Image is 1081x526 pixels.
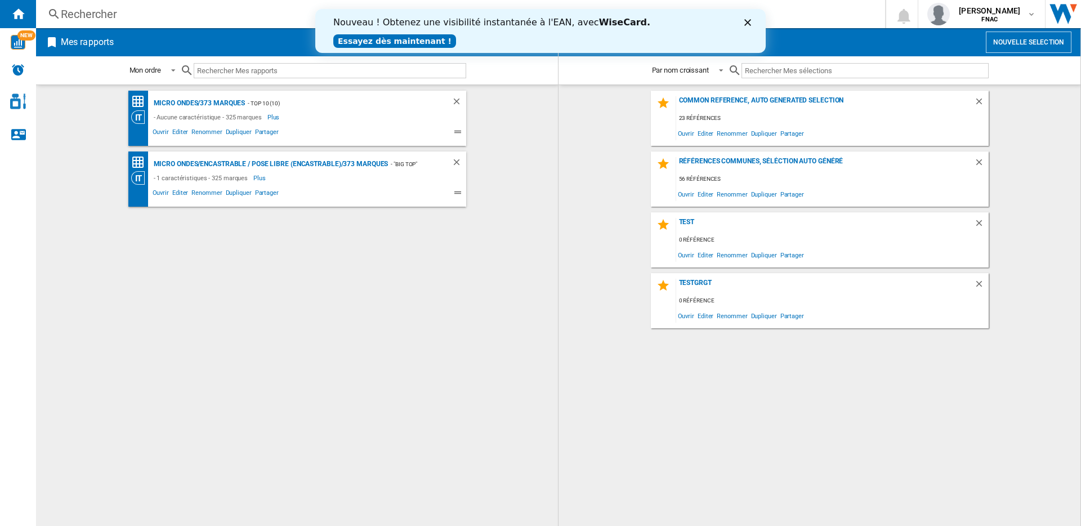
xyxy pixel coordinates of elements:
[151,171,254,185] div: - 1 caractéristiques - 325 marques
[190,127,224,140] span: Renommer
[171,127,190,140] span: Editer
[974,96,989,112] div: Supprimer
[676,186,696,202] span: Ouvrir
[253,127,280,140] span: Partager
[131,171,151,185] div: Vision Catégorie
[696,247,715,262] span: Editer
[131,155,151,170] div: Matrice des prix
[974,157,989,172] div: Supprimer
[981,16,998,23] b: FNAC
[11,35,25,50] img: wise-card.svg
[749,186,779,202] span: Dupliquer
[61,6,856,22] div: Rechercher
[10,93,26,109] img: cosmetic-logo.svg
[779,308,806,323] span: Partager
[151,96,245,110] div: Micro ondes/373 marques
[151,127,171,140] span: Ouvrir
[676,218,974,233] div: test
[315,9,766,53] iframe: Intercom live chat bannière
[151,188,171,201] span: Ouvrir
[171,188,190,201] span: Editer
[986,32,1071,53] button: Nouvelle selection
[11,63,25,77] img: alerts-logo.svg
[429,10,440,17] div: Fermer
[59,32,116,53] h2: Mes rapports
[452,96,466,110] div: Supprimer
[696,126,715,141] span: Editer
[676,247,696,262] span: Ouvrir
[151,110,267,124] div: - Aucune caractéristique - 325 marques
[151,157,388,171] div: Micro ondes/ENCASTRABLE / POSE LIBRE (ENCASTRABLE)/373 marques
[779,126,806,141] span: Partager
[696,186,715,202] span: Editer
[741,63,989,78] input: Rechercher Mes sélections
[129,66,161,74] div: Mon ordre
[676,294,989,308] div: 0 référence
[676,112,989,126] div: 23 références
[779,186,806,202] span: Partager
[927,3,950,25] img: profile.jpg
[715,308,749,323] span: Renommer
[224,127,253,140] span: Dupliquer
[715,186,749,202] span: Renommer
[194,63,466,78] input: Rechercher Mes rapports
[652,66,709,74] div: Par nom croissant
[959,5,1020,16] span: [PERSON_NAME]
[224,188,253,201] span: Dupliquer
[17,30,35,41] span: NEW
[676,157,974,172] div: Références communes, séléction auto généré
[676,308,696,323] span: Ouvrir
[388,157,428,171] div: - "BIG TOP" (55)
[245,96,428,110] div: - Top 10 (10)
[974,218,989,233] div: Supprimer
[676,172,989,186] div: 56 références
[253,171,267,185] span: Plus
[696,308,715,323] span: Editer
[749,247,779,262] span: Dupliquer
[715,247,749,262] span: Renommer
[676,126,696,141] span: Ouvrir
[267,110,282,124] span: Plus
[715,126,749,141] span: Renommer
[779,247,806,262] span: Partager
[131,95,151,109] div: Matrice des prix
[676,96,974,112] div: Common reference, auto generated selection
[676,279,974,294] div: testgrgt
[974,279,989,294] div: Supprimer
[452,157,466,171] div: Supprimer
[676,233,989,247] div: 0 référence
[749,126,779,141] span: Dupliquer
[749,308,779,323] span: Dupliquer
[253,188,280,201] span: Partager
[190,188,224,201] span: Renommer
[131,110,151,124] div: Vision Catégorie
